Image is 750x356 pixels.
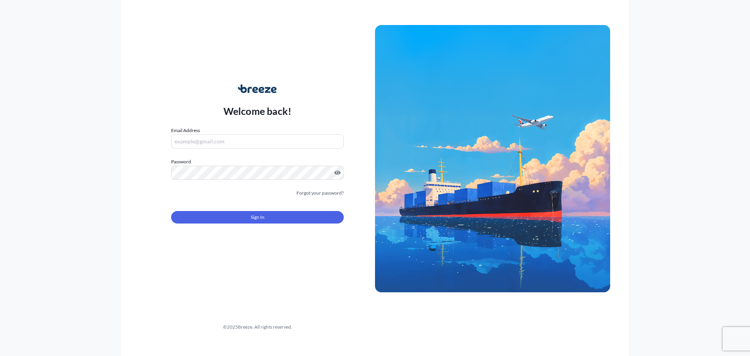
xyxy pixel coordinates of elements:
div: © 2025 Breeze. All rights reserved. [140,323,375,331]
label: Email Address [171,127,200,134]
input: example@gmail.com [171,134,344,148]
button: Sign In [171,211,344,224]
a: Forgot your password? [296,189,344,197]
span: Sign In [251,213,264,221]
img: Ship illustration [375,25,610,292]
p: Welcome back! [223,105,292,117]
label: Password [171,158,344,166]
button: Show password [334,170,341,176]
